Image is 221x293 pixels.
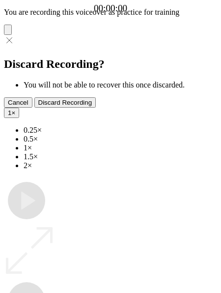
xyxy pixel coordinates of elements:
button: Discard Recording [34,97,96,108]
li: 1.5× [24,152,217,161]
li: 2× [24,161,217,170]
button: Cancel [4,97,32,108]
li: You will not be able to recover this once discarded. [24,81,217,89]
h2: Discard Recording? [4,58,217,71]
li: 0.5× [24,135,217,144]
span: 1 [8,109,11,117]
a: 00:00:00 [94,3,127,14]
button: 1× [4,108,19,118]
li: 0.25× [24,126,217,135]
li: 1× [24,144,217,152]
p: You are recording this voiceover as practice for training [4,8,217,17]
